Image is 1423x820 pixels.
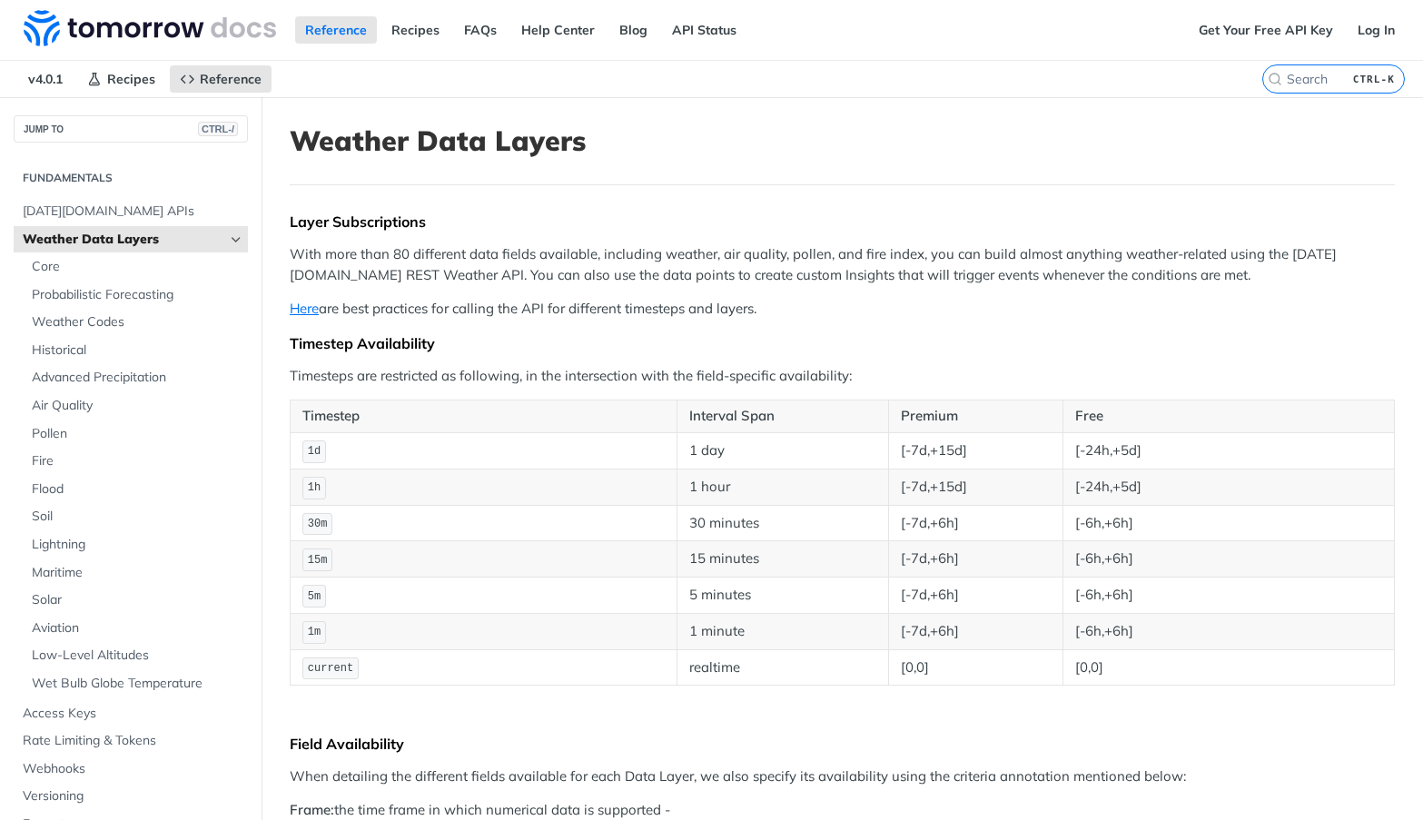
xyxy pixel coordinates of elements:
[1349,70,1399,88] kbd: CTRL-K
[23,587,248,614] a: Solar
[14,700,248,727] a: Access Keys
[23,253,248,281] a: Core
[23,203,243,221] span: [DATE][DOMAIN_NAME] APIs
[23,787,243,805] span: Versioning
[290,334,1395,352] div: Timestep Availability
[1189,16,1343,44] a: Get Your Free API Key
[23,282,248,309] a: Probabilistic Forecasting
[23,476,248,503] a: Flood
[32,564,243,582] span: Maritime
[32,286,243,304] span: Probabilistic Forecasting
[32,258,243,276] span: Core
[888,578,1063,614] td: [-7d,+6h]
[677,613,888,649] td: 1 minute
[290,124,1395,157] h1: Weather Data Layers
[381,16,450,44] a: Recipes
[308,590,321,603] span: 5m
[308,518,328,530] span: 30m
[23,760,243,778] span: Webhooks
[308,554,328,567] span: 15m
[308,626,321,638] span: 1m
[1063,469,1395,505] td: [-24h,+5d]
[308,662,353,675] span: current
[32,675,243,693] span: Wet Bulb Globe Temperature
[14,198,248,225] a: [DATE][DOMAIN_NAME] APIs
[18,65,73,93] span: v4.0.1
[290,801,334,818] strong: Frame:
[14,727,248,755] a: Rate Limiting & Tokens
[14,170,248,186] h2: Fundamentals
[229,232,243,247] button: Hide subpages for Weather Data Layers
[32,341,243,360] span: Historical
[198,122,238,136] span: CTRL-/
[23,615,248,642] a: Aviation
[200,71,262,87] span: Reference
[170,65,272,93] a: Reference
[32,619,243,637] span: Aviation
[677,432,888,469] td: 1 day
[677,505,888,541] td: 30 minutes
[23,392,248,420] a: Air Quality
[23,448,248,475] a: Fire
[23,732,243,750] span: Rate Limiting & Tokens
[1268,72,1282,86] svg: Search
[32,480,243,499] span: Flood
[295,16,377,44] a: Reference
[1063,432,1395,469] td: [-24h,+5d]
[888,400,1063,433] th: Premium
[291,400,677,433] th: Timestep
[23,670,248,697] a: Wet Bulb Globe Temperature
[662,16,746,44] a: API Status
[23,420,248,448] a: Pollen
[290,299,1395,320] p: are best practices for calling the API for different timesteps and layers.
[290,300,319,317] a: Here
[1063,541,1395,578] td: [-6h,+6h]
[107,71,155,87] span: Recipes
[1063,613,1395,649] td: [-6h,+6h]
[14,226,248,253] a: Weather Data LayersHide subpages for Weather Data Layers
[23,705,243,723] span: Access Keys
[32,452,243,470] span: Fire
[1063,505,1395,541] td: [-6h,+6h]
[290,212,1395,231] div: Layer Subscriptions
[1348,16,1405,44] a: Log In
[677,578,888,614] td: 5 minutes
[14,783,248,810] a: Versioning
[32,313,243,331] span: Weather Codes
[308,445,321,458] span: 1d
[308,481,321,494] span: 1h
[290,766,1395,787] p: When detailing the different fields available for each Data Layer, we also specify its availabili...
[888,432,1063,469] td: [-7d,+15d]
[290,735,1395,753] div: Field Availability
[888,613,1063,649] td: [-7d,+6h]
[32,536,243,554] span: Lightning
[290,244,1395,285] p: With more than 80 different data fields available, including weather, air quality, pollen, and fi...
[888,505,1063,541] td: [-7d,+6h]
[677,400,888,433] th: Interval Span
[32,369,243,387] span: Advanced Precipitation
[32,397,243,415] span: Air Quality
[32,425,243,443] span: Pollen
[23,309,248,336] a: Weather Codes
[23,231,224,249] span: Weather Data Layers
[888,649,1063,686] td: [0,0]
[677,469,888,505] td: 1 hour
[77,65,165,93] a: Recipes
[677,649,888,686] td: realtime
[24,10,276,46] img: Tomorrow.io Weather API Docs
[677,541,888,578] td: 15 minutes
[290,366,1395,387] p: Timesteps are restricted as following, in the intersection with the field-specific availability:
[14,115,248,143] button: JUMP TOCTRL-/
[23,364,248,391] a: Advanced Precipitation
[23,642,248,669] a: Low-Level Altitudes
[1063,649,1395,686] td: [0,0]
[32,647,243,665] span: Low-Level Altitudes
[454,16,507,44] a: FAQs
[32,508,243,526] span: Soil
[32,591,243,609] span: Solar
[1063,400,1395,433] th: Free
[23,337,248,364] a: Historical
[888,541,1063,578] td: [-7d,+6h]
[23,503,248,530] a: Soil
[23,559,248,587] a: Maritime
